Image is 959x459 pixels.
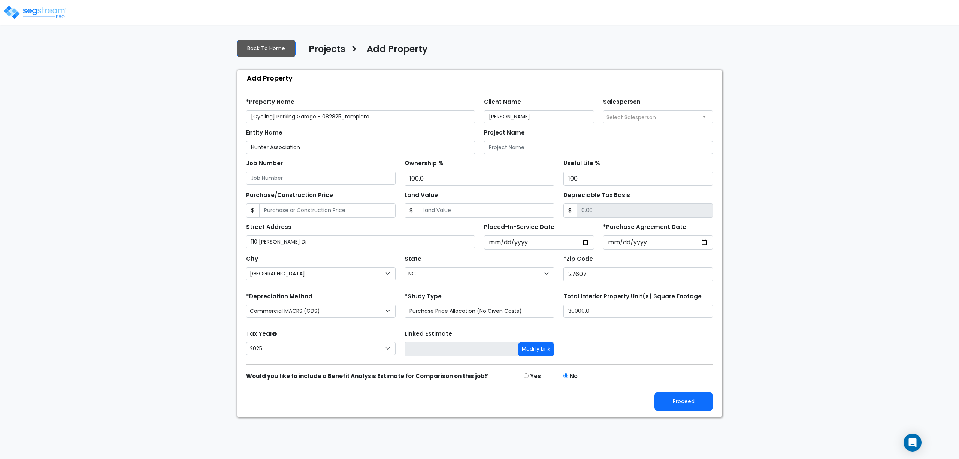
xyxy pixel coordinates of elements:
strong: Would you like to include a Benefit Analysis Estimate for Comparison on this job? [246,372,488,380]
label: Yes [530,372,541,381]
label: City [246,255,258,263]
input: Land Value [418,203,554,218]
h3: > [351,43,357,58]
a: Back To Home [237,40,296,57]
a: Add Property [361,44,428,60]
input: Purchase Date [603,235,713,250]
button: Proceed [654,392,713,411]
label: Purchase/Construction Price [246,191,333,200]
label: Street Address [246,223,291,232]
label: *Purchase Agreement Date [603,223,686,232]
label: Salesperson [603,98,641,106]
label: Entity Name [246,129,282,137]
input: Property Name [246,110,475,123]
label: Ownership % [405,159,444,168]
h4: Projects [309,44,345,57]
label: Useful Life % [563,159,600,168]
input: 0.00 [577,203,713,218]
span: $ [246,203,260,218]
img: logo_pro_r.png [3,5,67,20]
label: Job Number [246,159,283,168]
label: *Study Type [405,292,442,301]
input: Purchase or Construction Price [259,203,396,218]
input: Entity Name [246,141,475,154]
label: Total Interior Property Unit(s) Square Footage [563,292,702,301]
input: Job Number [246,172,396,185]
input: Client Name [484,110,594,123]
label: State [405,255,421,263]
label: Land Value [405,191,438,200]
button: Modify Link [518,342,554,356]
div: Add Property [241,70,722,86]
input: Project Name [484,141,713,154]
input: Street Address [246,235,475,248]
label: Depreciable Tax Basis [563,191,630,200]
label: No [570,372,578,381]
label: *Property Name [246,98,294,106]
input: Zip Code [563,267,713,281]
input: total square foot [563,305,713,318]
label: Client Name [484,98,521,106]
label: *Depreciation Method [246,292,312,301]
label: Linked Estimate: [405,330,454,338]
input: Ownership % [405,172,554,186]
div: Open Intercom Messenger [904,434,922,452]
span: $ [563,203,577,218]
label: Project Name [484,129,525,137]
h4: Add Property [367,44,428,57]
input: Useful Life % [563,172,713,186]
span: Select Salesperson [606,114,656,121]
label: Placed-In-Service Date [484,223,554,232]
label: Tax Year [246,330,277,338]
a: Projects [303,44,345,60]
label: *Zip Code [563,255,593,263]
span: $ [405,203,418,218]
